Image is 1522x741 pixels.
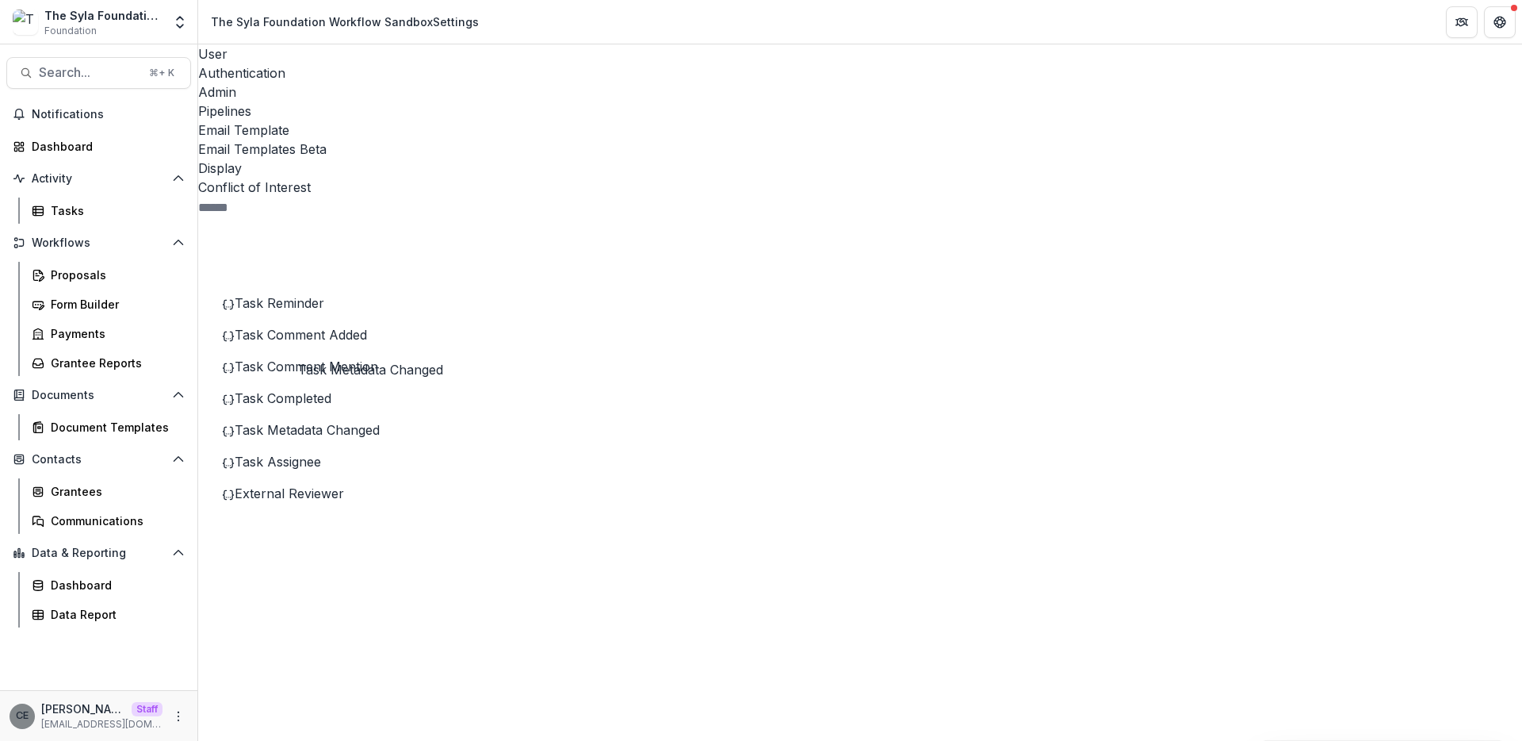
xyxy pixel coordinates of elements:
[25,262,191,288] a: Proposals
[198,44,1522,63] a: User
[222,357,474,376] div: Task Comment Mention
[32,108,185,121] span: Notifications
[146,64,178,82] div: ⌘ + K
[6,382,191,408] button: Open Documents
[51,355,178,371] div: Grantee Reports
[51,325,178,342] div: Payments
[222,294,474,313] div: Task Reminder
[32,547,166,560] span: Data & Reporting
[51,202,178,219] div: Tasks
[44,7,163,24] div: The Syla Foundation Workflow Sandbox
[51,577,178,593] div: Dashboard
[32,453,166,466] span: Contacts
[1484,6,1516,38] button: Get Help
[222,484,474,503] div: External Reviewer
[44,24,97,38] span: Foundation
[222,325,474,344] div: Task Comment Added
[6,166,191,191] button: Open Activity
[51,483,178,500] div: Grantees
[51,419,178,436] div: Document Templates
[222,389,474,408] div: Task Completed
[51,267,178,283] div: Proposals
[6,540,191,566] button: Open Data & Reporting
[25,321,191,347] a: Payments
[25,572,191,598] a: Dashboard
[235,359,378,374] span: Task Comment Mention
[198,83,1522,102] a: Admin
[51,606,178,623] div: Data Report
[6,133,191,159] a: Dashboard
[6,57,191,89] button: Search...
[32,389,166,402] span: Documents
[205,10,485,33] nav: breadcrumb
[198,178,1522,197] a: Conflict of Interest
[32,138,178,155] div: Dashboard
[6,230,191,255] button: Open Workflows
[198,159,1522,178] a: Display
[6,447,191,472] button: Open Contacts
[198,140,1522,159] a: Email Templates Beta
[169,707,188,726] button: More
[235,327,367,343] span: Task Comment Added
[222,420,474,440] div: Task Metadata Changed
[222,452,474,471] div: Task Assignee
[235,422,380,438] span: Task Metadata Changed
[198,63,1522,83] a: Authentication
[235,390,331,406] span: Task Completed
[13,10,38,35] img: The Syla Foundation Workflow Sandbox
[211,13,479,30] div: The Syla Foundation Workflow Sandbox Settings
[235,295,324,311] span: Task Reminder
[41,701,125,717] p: [PERSON_NAME]
[235,454,321,470] span: Task Assignee
[169,6,191,38] button: Open entity switcher
[25,508,191,534] a: Communications
[6,102,191,127] button: Notifications
[41,717,163,731] p: [EMAIL_ADDRESS][DOMAIN_NAME]
[25,414,191,440] a: Document Templates
[198,102,1522,121] a: Pipelines
[32,172,166,186] span: Activity
[39,65,140,80] span: Search...
[16,711,29,721] div: Chiji Eke
[235,486,344,501] span: External Reviewer
[32,236,166,250] span: Workflows
[300,141,327,157] span: Beta
[51,296,178,313] div: Form Builder
[25,198,191,224] a: Tasks
[51,513,178,529] div: Communications
[25,350,191,376] a: Grantee Reports
[298,360,443,379] div: Task Metadata Changed
[1446,6,1478,38] button: Partners
[25,291,191,317] a: Form Builder
[198,121,1522,140] a: Email Template
[25,601,191,628] a: Data Report
[25,478,191,505] a: Grantees
[198,140,1522,159] div: Email Templates
[132,702,163,716] p: Staff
